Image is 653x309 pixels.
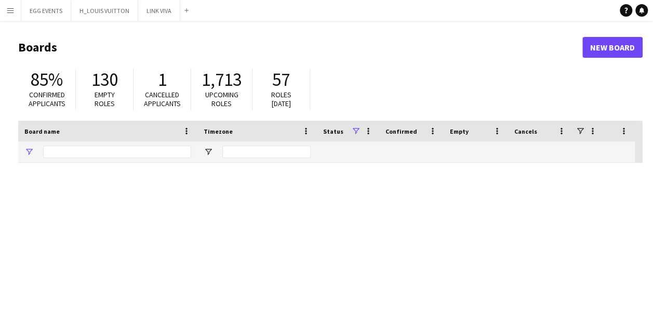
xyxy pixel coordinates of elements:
[18,40,582,55] h1: Boards
[205,90,238,108] span: Upcoming roles
[204,127,233,135] span: Timezone
[271,90,291,108] span: Roles [DATE]
[385,127,417,135] span: Confirmed
[138,1,180,21] button: LINK VIVA
[272,68,290,91] span: 57
[204,147,213,157] button: Open Filter Menu
[144,90,181,108] span: Cancelled applicants
[222,146,311,158] input: Timezone Filter Input
[71,1,138,21] button: H_LOUIS VUITTON
[29,90,65,108] span: Confirmed applicants
[202,68,242,91] span: 1,713
[450,127,469,135] span: Empty
[323,127,343,135] span: Status
[21,1,71,21] button: EGG EVENTS
[514,127,537,135] span: Cancels
[24,127,60,135] span: Board name
[24,147,34,157] button: Open Filter Menu
[91,68,118,91] span: 130
[158,68,167,91] span: 1
[31,68,63,91] span: 85%
[95,90,115,108] span: Empty roles
[43,146,191,158] input: Board name Filter Input
[582,37,643,58] a: New Board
